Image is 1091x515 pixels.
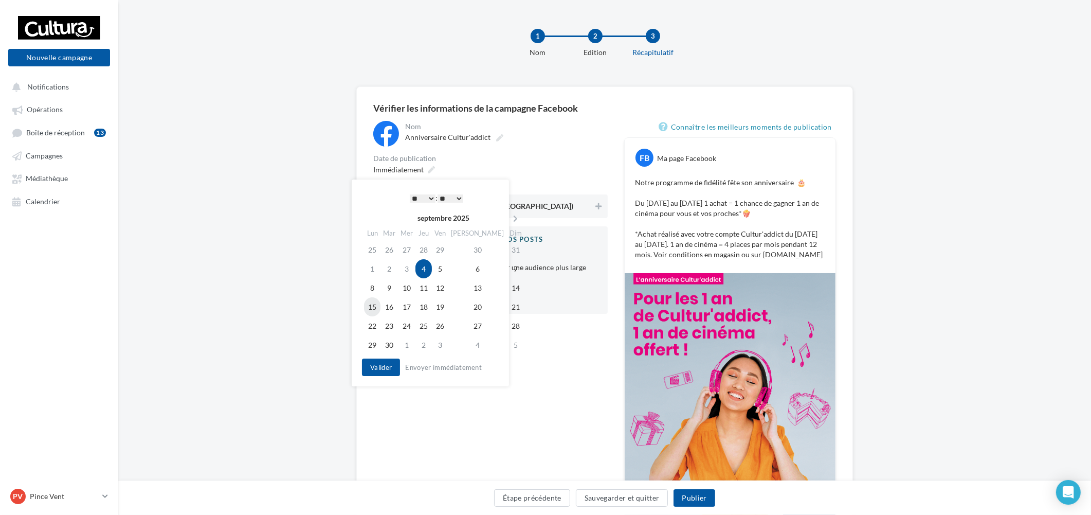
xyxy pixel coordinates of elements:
[506,278,524,297] td: 14
[6,192,112,210] a: Calendrier
[6,169,112,187] a: Médiathèque
[506,316,524,335] td: 28
[398,316,415,335] td: 24
[373,155,608,162] div: Date de publication
[659,121,836,133] a: Connaître les meilleurs moments de publication
[415,278,432,297] td: 11
[415,240,432,259] td: 28
[432,240,448,259] td: 29
[364,259,380,278] td: 1
[415,259,432,278] td: 4
[398,240,415,259] td: 27
[364,278,380,297] td: 8
[506,335,524,354] td: 5
[380,210,506,226] th: septembre 2025
[380,316,398,335] td: 23
[364,297,380,316] td: 15
[432,297,448,316] td: 19
[506,259,524,278] td: 7
[448,240,506,259] td: 30
[362,359,400,376] button: Valider
[531,29,545,43] div: 1
[506,297,524,316] td: 21
[405,123,606,130] div: Nom
[380,259,398,278] td: 2
[646,29,660,43] div: 3
[398,278,415,297] td: 10
[385,190,488,206] div: :
[6,146,112,165] a: Campagnes
[432,316,448,335] td: 26
[415,226,432,241] th: Jeu
[506,226,524,241] th: Dim
[657,153,716,164] div: Ma page Facebook
[415,335,432,354] td: 2
[401,361,486,374] button: Envoyer immédiatement
[448,259,506,278] td: 6
[27,82,69,91] span: Notifications
[398,335,415,354] td: 1
[380,297,398,316] td: 16
[6,77,108,96] button: Notifications
[380,240,398,259] td: 26
[364,335,380,354] td: 29
[448,297,506,316] td: 20
[432,259,448,278] td: 5
[506,240,524,259] td: 31
[405,133,490,141] span: Anniversaire Cultur'addict
[373,103,836,113] div: Vérifier les informations de la campagne Facebook
[635,177,825,260] p: Notre programme de fidélité fête son anniversaire 🎂 Du [DATE] au [DATE] 1 achat = 1 chance de gag...
[588,29,603,43] div: 2
[380,278,398,297] td: 9
[674,489,715,507] button: Publier
[364,316,380,335] td: 22
[398,259,415,278] td: 3
[94,129,106,137] div: 13
[415,316,432,335] td: 25
[415,297,432,316] td: 18
[26,151,63,160] span: Campagnes
[380,226,398,241] th: Mar
[432,278,448,297] td: 12
[635,149,653,167] div: FB
[30,491,98,502] p: Pince Vent
[26,128,85,137] span: Boîte de réception
[380,335,398,354] td: 30
[398,226,415,241] th: Mer
[26,197,60,206] span: Calendrier
[364,240,380,259] td: 25
[26,174,68,183] span: Médiathèque
[8,49,110,66] button: Nouvelle campagne
[364,226,380,241] th: Lun
[448,226,506,241] th: [PERSON_NAME]
[373,165,424,174] span: Immédiatement
[27,105,63,114] span: Opérations
[448,316,506,335] td: 27
[6,100,112,118] a: Opérations
[562,47,628,58] div: Edition
[398,297,415,316] td: 17
[6,123,112,142] a: Boîte de réception13
[432,226,448,241] th: Ven
[448,335,506,354] td: 4
[505,47,571,58] div: Nom
[432,335,448,354] td: 3
[13,491,23,502] span: PV
[448,278,506,297] td: 13
[8,487,110,506] a: PV Pince Vent
[494,489,570,507] button: Étape précédente
[620,47,686,58] div: Récapitulatif
[1056,480,1081,505] div: Open Intercom Messenger
[576,489,668,507] button: Sauvegarder et quitter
